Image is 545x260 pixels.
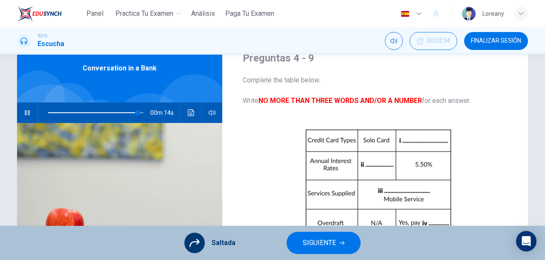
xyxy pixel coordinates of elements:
span: FINALIZAR SESIÓN [471,38,521,44]
span: Paga Tu Examen [225,9,274,19]
img: Profile picture [462,7,476,20]
span: SIGUIENTE [303,237,336,249]
img: es [400,11,410,17]
button: Paga Tu Examen [222,6,278,21]
button: SIGUIENTE [287,232,361,254]
span: IELTS [37,33,47,39]
button: 00:02:54 [410,32,457,50]
a: EduSynch logo [17,5,81,22]
b: NO MORE THAN THREE WORDS AND/OR A NUMBER [258,96,422,105]
div: Silenciar [385,32,403,50]
span: Conversation in a Bank [83,63,157,73]
button: Análisis [188,6,218,21]
span: Panel [86,9,103,19]
button: Haz clic para ver la transcripción del audio [184,102,198,123]
button: FINALIZAR SESIÓN [464,32,528,50]
div: Loreany [482,9,504,19]
h4: Preguntas 4 - 9 [243,51,515,65]
img: EduSynch logo [17,5,62,22]
h1: Escucha [37,39,64,49]
span: 00m 14s [150,102,181,123]
div: Open Intercom Messenger [516,231,536,251]
span: Practica tu examen [115,9,173,19]
button: Practica tu examen [112,6,184,21]
span: Saltada [212,238,235,248]
span: Análisis [191,9,215,19]
span: 00:02:54 [427,38,450,44]
button: Panel [81,6,109,21]
div: Ocultar [410,32,457,50]
span: Complete the table below. Write for each answer. [243,75,515,106]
